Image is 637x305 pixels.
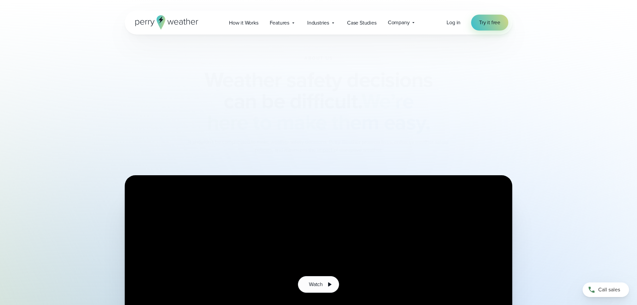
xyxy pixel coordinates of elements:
[223,16,264,30] a: How it Works
[447,19,460,27] a: Log in
[341,16,382,30] a: Case Studies
[298,276,339,293] button: Watch
[307,19,329,27] span: Industries
[471,15,508,31] a: Try it free
[598,286,620,294] span: Call sales
[583,282,629,297] a: Call sales
[347,19,377,27] span: Case Studies
[309,280,323,288] span: Watch
[479,19,500,27] span: Try it free
[388,19,410,27] span: Company
[270,19,289,27] span: Features
[229,19,258,27] span: How it Works
[447,19,460,26] span: Log in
